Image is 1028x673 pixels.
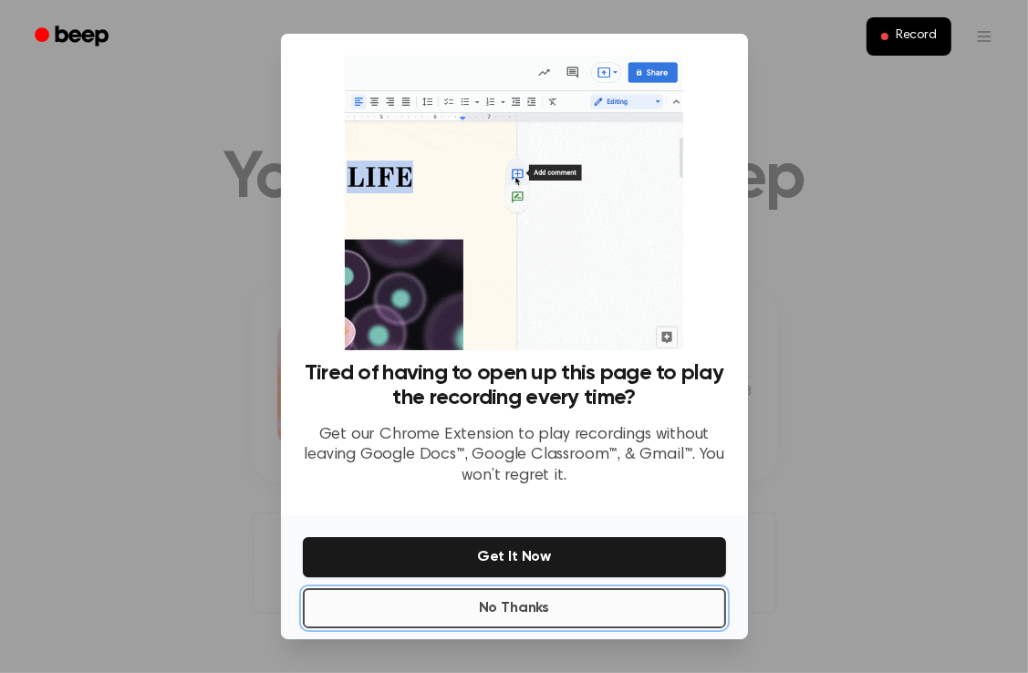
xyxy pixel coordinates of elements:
[22,19,125,55] a: Beep
[303,425,726,487] p: Get our Chrome Extension to play recordings without leaving Google Docs™, Google Classroom™, & Gm...
[303,361,726,410] h3: Tired of having to open up this page to play the recording every time?
[303,537,726,577] button: Get It Now
[345,56,683,350] img: Beep extension in action
[303,588,726,628] button: No Thanks
[962,15,1006,58] button: Open menu
[867,17,951,56] button: Record
[896,28,937,45] span: Record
